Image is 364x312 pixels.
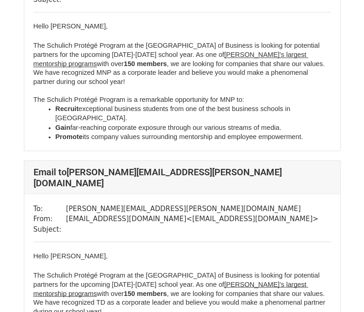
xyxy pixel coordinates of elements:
span: Gain [56,124,71,131]
span: The Schulich Protégé Program is a remarkable opportunity for MNP to: [34,96,244,103]
td: From: [34,213,66,224]
span: 150 members [124,60,167,67]
span: Hello [PERSON_NAME], [34,252,108,259]
span: far-reaching corporate exposure through our various streams of media. [70,124,281,131]
td: [EMAIL_ADDRESS][DOMAIN_NAME] < [EMAIL_ADDRESS][DOMAIN_NAME] > [66,213,319,224]
span: [PERSON_NAME]’s largest mentorship programs [34,280,308,297]
span: with over [97,60,124,67]
span: Promote [56,133,83,140]
span: exceptional business students from one of the best business schools in [GEOGRAPHIC_DATA]. [56,105,292,122]
span: 150 members [124,290,167,297]
td: [PERSON_NAME][EMAIL_ADDRESS][PERSON_NAME][DOMAIN_NAME] [66,203,319,214]
span: with over [97,290,124,297]
span: , we are looking for companies that share our values. We have recognized MNP as a corporate leade... [34,60,327,85]
td: Subject: [34,224,66,234]
span: The Schulich Protégé Program at the [GEOGRAPHIC_DATA] of Business is looking for potential partne... [34,271,322,288]
span: The Schulich Protégé Program at the [GEOGRAPHIC_DATA] of Business is looking for potential partne... [34,42,322,58]
span: [PERSON_NAME]’s largest mentorship programs [34,51,308,67]
h4: Email to [PERSON_NAME][EMAIL_ADDRESS][PERSON_NAME][DOMAIN_NAME] [34,166,331,188]
span: its company values surrounding mentorship and employee empowerment. [83,133,303,140]
span: Recruit [56,105,79,112]
td: To: [34,203,66,214]
iframe: Chat Widget [318,268,364,312]
span: Hello [PERSON_NAME], [34,22,108,30]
